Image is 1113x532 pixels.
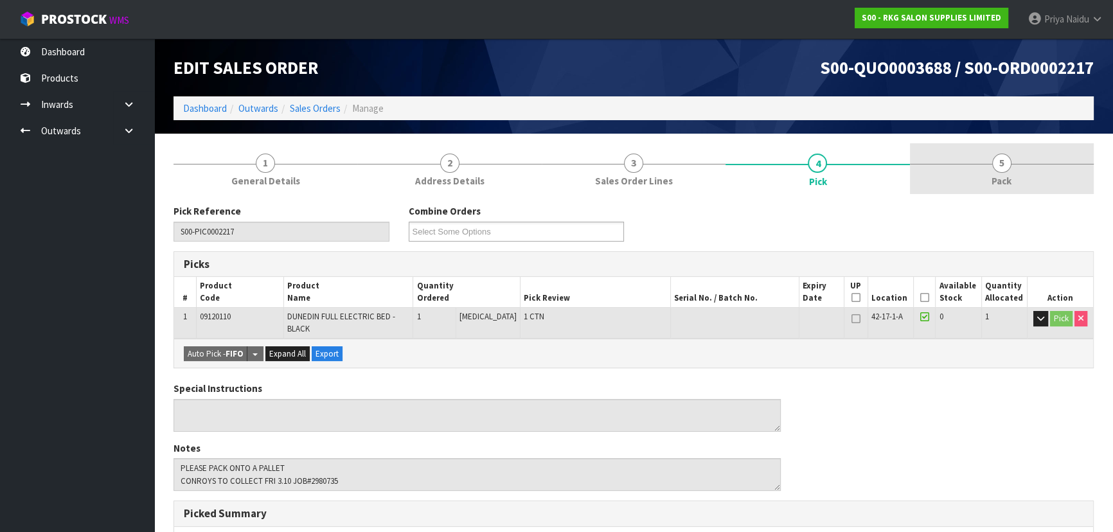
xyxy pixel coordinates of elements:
button: Expand All [265,346,310,362]
h3: Picked Summary [184,508,1083,520]
span: 1 [985,311,989,322]
span: 2 [440,154,459,173]
span: Naidu [1066,13,1089,25]
span: ProStock [41,11,107,28]
h3: Picks [184,258,624,270]
span: Sales Order Lines [595,174,673,188]
span: [MEDICAL_DATA] [459,311,517,322]
th: Location [868,277,913,307]
span: 0 [939,311,943,322]
span: Expand All [269,348,306,359]
small: WMS [109,14,129,26]
img: cube-alt.png [19,11,35,27]
span: 09120110 [200,311,231,322]
th: # [174,277,196,307]
th: Expiry Date [799,277,844,307]
th: Serial No. / Batch No. [670,277,799,307]
th: Pick Review [521,277,670,307]
span: 3 [624,154,643,173]
a: Dashboard [183,102,227,114]
span: Priya [1044,13,1064,25]
label: Notes [174,441,200,455]
a: S00 - RKG SALON SUPPLIES LIMITED [855,8,1008,28]
th: Available Stock [936,277,981,307]
th: Quantity Allocated [981,277,1027,307]
a: Sales Orders [290,102,341,114]
label: Pick Reference [174,204,241,218]
span: Manage [352,102,384,114]
span: 4 [808,154,827,173]
th: UP [844,277,868,307]
span: Pack [992,174,1011,188]
span: Address Details [415,174,485,188]
label: Special Instructions [174,382,262,395]
span: DUNEDIN FULL ELECTRIC BED - BLACK [287,311,395,333]
button: Export [312,346,343,362]
span: S00-QUO0003688 / S00-ORD0002217 [820,57,1094,78]
span: Pick [808,175,826,188]
span: 1 CTN [524,311,544,322]
th: Action [1028,277,1094,307]
th: Quantity Ordered [413,277,521,307]
strong: FIFO [226,348,244,359]
span: 1 [256,154,275,173]
span: Edit Sales Order [174,57,318,78]
th: Product Name [283,277,413,307]
span: 1 [183,311,187,322]
button: Auto Pick -FIFO [184,346,247,362]
button: Pick [1050,311,1073,326]
span: 5 [992,154,1011,173]
label: Combine Orders [409,204,481,218]
span: 1 [416,311,420,322]
strong: S00 - RKG SALON SUPPLIES LIMITED [862,12,1001,23]
a: Outwards [238,102,278,114]
span: 42-17-1-A [871,311,903,322]
th: Product Code [196,277,283,307]
span: General Details [231,174,300,188]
